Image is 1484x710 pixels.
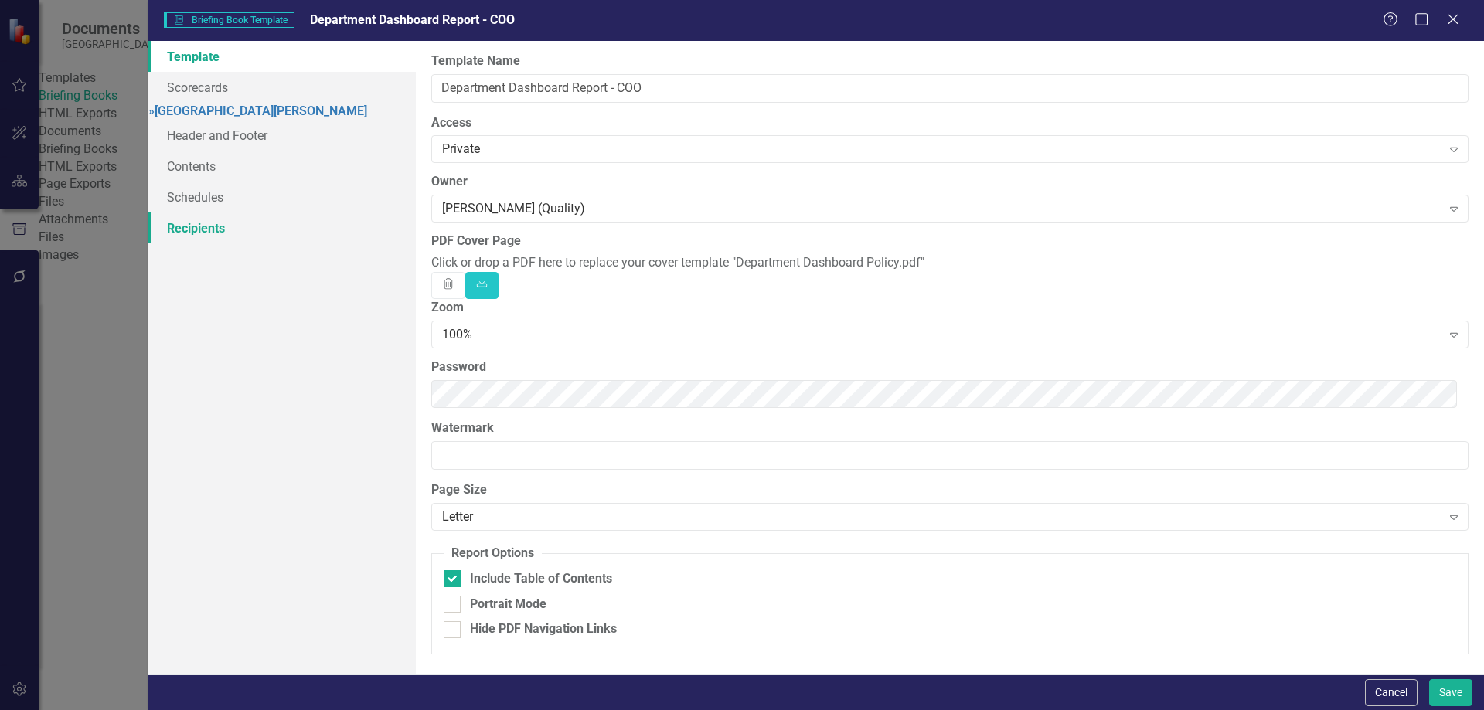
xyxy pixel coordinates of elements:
label: Password [431,358,1469,376]
div: Private [442,141,1441,158]
a: Header and Footer [148,120,416,151]
div: Hide PDF Navigation Links [470,620,617,638]
div: Include Table of Contents [470,570,612,588]
div: [PERSON_NAME] (Quality) [442,200,1441,218]
a: Schedules [148,182,416,212]
a: Scorecards [148,72,416,103]
span: Briefing Book Template [164,12,294,28]
a: Template [148,41,416,72]
label: Watermark [431,420,1469,437]
span: » [148,104,155,118]
button: Save [1429,679,1472,706]
div: Portrait Mode [470,596,546,613]
label: Page Size [431,481,1469,499]
legend: Report Options [444,545,542,562]
label: Owner [431,173,1469,191]
label: Template Name [431,53,1469,70]
div: Letter [442,508,1441,526]
div: 100% [442,325,1441,343]
a: Contents [148,151,416,182]
span: Department Dashboard Report - COO [310,12,515,27]
div: Click or drop a PDF here to replace your cover template "Department Dashboard Policy.pdf" [431,254,1469,272]
a: »[GEOGRAPHIC_DATA][PERSON_NAME] [148,104,367,118]
label: Access [431,114,1469,132]
button: Cancel [1365,679,1418,706]
a: Recipients [148,212,416,243]
label: PDF Cover Page [431,233,1469,250]
label: Zoom [431,299,1469,317]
